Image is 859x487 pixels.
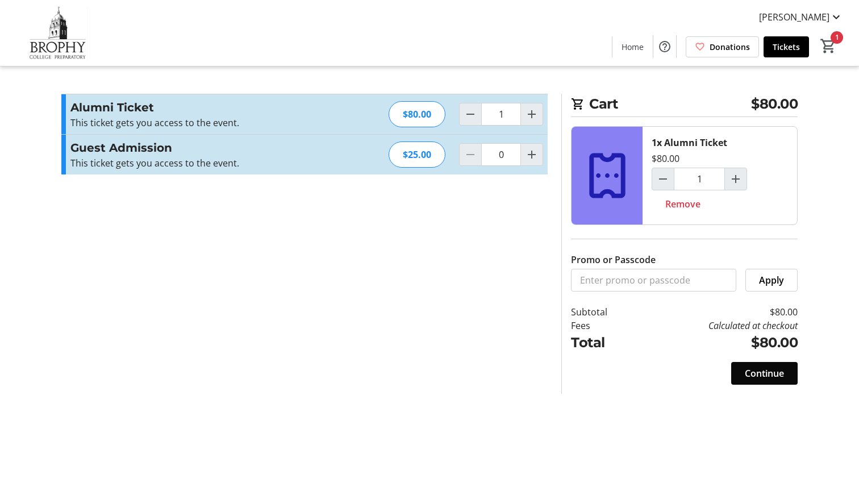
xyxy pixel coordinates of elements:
[665,197,700,211] span: Remove
[521,144,543,165] button: Increment by one
[731,362,798,385] button: Continue
[571,332,637,353] td: Total
[571,253,656,267] label: Promo or Passcode
[773,41,800,53] span: Tickets
[652,193,714,215] button: Remove
[652,136,727,149] div: 1x Alumni Ticket
[70,99,319,116] h3: Alumni Ticket
[389,141,445,168] div: $25.00
[818,36,839,56] button: Cart
[571,305,637,319] td: Subtotal
[481,103,521,126] input: Alumni Ticket Quantity
[637,332,798,353] td: $80.00
[745,367,784,380] span: Continue
[481,143,521,166] input: Guest Admission Quantity
[653,35,676,58] button: Help
[622,41,644,53] span: Home
[750,8,852,26] button: [PERSON_NAME]
[745,269,798,292] button: Apply
[686,36,759,57] a: Donations
[612,36,653,57] a: Home
[571,269,736,292] input: Enter promo or passcode
[637,305,798,319] td: $80.00
[460,103,481,125] button: Decrement by one
[751,94,798,114] span: $80.00
[652,168,674,190] button: Decrement by one
[70,139,319,156] h3: Guest Admission
[521,103,543,125] button: Increment by one
[710,41,750,53] span: Donations
[674,168,725,190] input: Alumni Ticket Quantity
[652,152,679,165] div: $80.00
[70,156,319,170] div: This ticket gets you access to the event.
[759,273,784,287] span: Apply
[764,36,809,57] a: Tickets
[389,101,445,127] div: $80.00
[725,168,747,190] button: Increment by one
[759,10,829,24] span: [PERSON_NAME]
[637,319,798,332] td: Calculated at checkout
[571,319,637,332] td: Fees
[571,94,798,117] h2: Cart
[7,5,108,61] img: Brophy College Preparatory 's Logo
[70,116,319,130] p: This ticket gets you access to the event.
